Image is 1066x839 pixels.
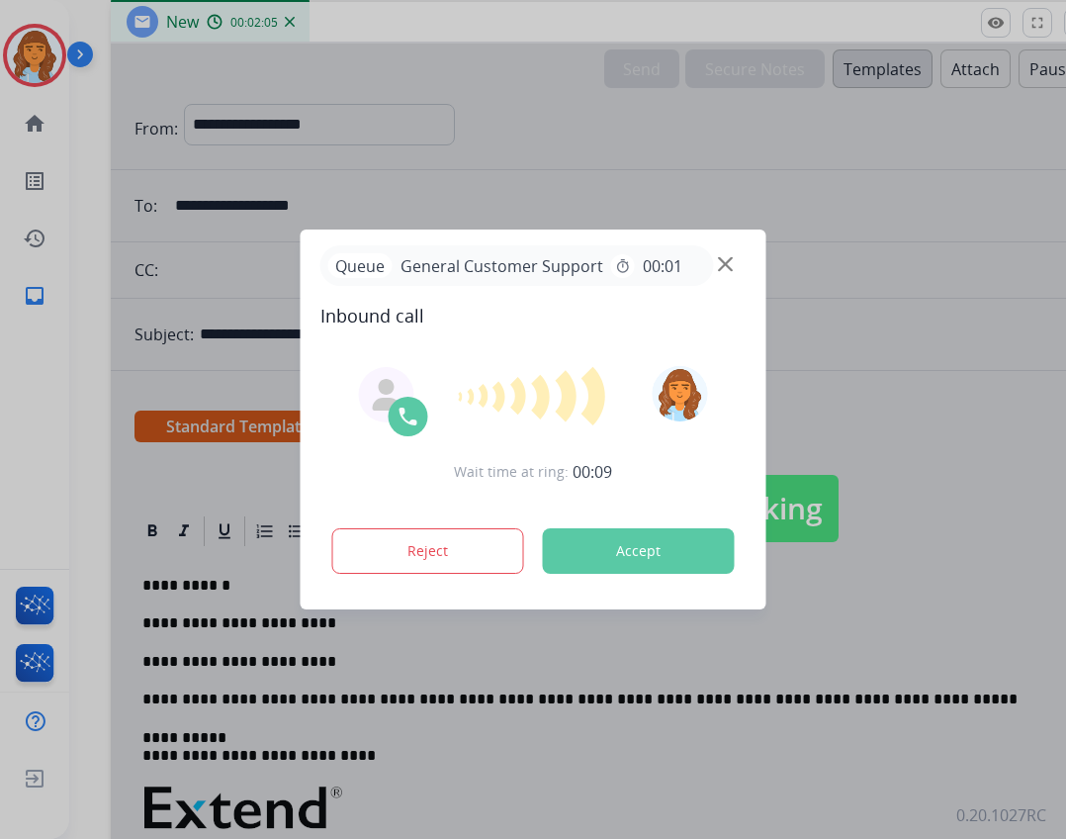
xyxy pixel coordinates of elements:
span: Inbound call [320,302,747,329]
span: General Customer Support [393,254,611,278]
img: call-icon [397,405,420,428]
span: Wait time at ring: [454,462,569,482]
p: 0.20.1027RC [956,803,1046,827]
img: agent-avatar [371,379,402,411]
span: 00:01 [643,254,682,278]
mat-icon: timer [615,258,631,274]
span: 00:09 [573,460,612,484]
p: Queue [328,253,393,278]
img: avatar [652,366,707,421]
button: Reject [332,528,524,574]
img: close-button [718,257,733,272]
button: Accept [543,528,735,574]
